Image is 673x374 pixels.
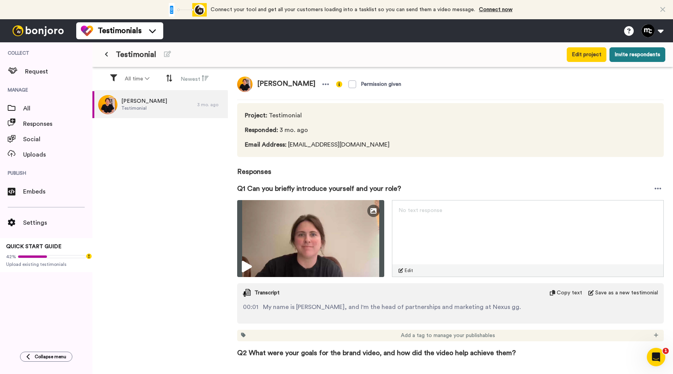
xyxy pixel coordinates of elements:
button: Edit project [567,47,606,62]
span: No text response [398,208,442,213]
img: 912fa1a7-259a-4e20-a4d5-a7a3b7448679-thumbnail_full-1749241097.jpg [237,200,384,277]
span: Connect your tool and get all your customers loading into a tasklist so you can send them a video... [211,7,475,12]
span: Project : [245,112,267,119]
span: 42% [6,254,16,260]
div: Permission given [361,80,401,88]
iframe: Intercom live chat [647,348,665,366]
img: 4c8e2476-2bd7-400c-99a9-310a4a16a20b.jpeg [98,95,117,114]
span: Edit [405,267,413,274]
span: Settings [23,218,92,227]
span: Uploads [23,150,92,159]
span: All [23,104,92,113]
span: Request [25,67,92,76]
span: Email Address : [245,142,286,148]
span: My name is [PERSON_NAME], and I'm the head of partnerships and marketing at Nexus gg. [263,302,521,312]
div: 3 mo. ago [197,102,224,108]
img: bj-logo-header-white.svg [9,25,67,36]
span: Testimonial [116,49,156,60]
a: [PERSON_NAME]Testimonial3 mo. ago [92,91,228,118]
span: Upload existing testimonials [6,261,86,267]
img: transcript.svg [243,289,251,297]
span: 00:01 [243,302,258,312]
span: Save as a new testimonial [595,289,658,297]
span: Responded : [245,127,278,133]
span: [PERSON_NAME] [121,97,167,105]
span: QUICK START GUIDE [6,244,62,249]
img: tm-color.svg [81,25,93,37]
span: Transcript [254,289,280,297]
span: Embeds [23,187,92,196]
span: Q1 Can you briefly introduce yourself and your role? [237,183,401,194]
span: [PERSON_NAME] [253,77,320,92]
span: Responses [23,119,92,129]
span: Q2 What were your goals for the brand video, and how did the video help achieve them? [237,347,516,358]
button: Newest [176,72,213,86]
button: Invite respondents [609,47,665,62]
button: Collapse menu [20,352,72,362]
span: Social [23,135,92,144]
div: animation [164,3,207,17]
span: Copy text [557,289,582,297]
span: Responses [237,157,664,177]
a: Connect now [479,7,512,12]
div: Tooltip anchor [85,253,92,260]
span: Testimonial [245,111,390,120]
span: 3 mo. ago [245,125,390,135]
span: [EMAIL_ADDRESS][DOMAIN_NAME] [245,140,390,149]
button: All time [120,72,154,86]
img: 4c8e2476-2bd7-400c-99a9-310a4a16a20b.jpeg [237,77,253,92]
span: Testimonial [121,105,167,111]
img: info-yellow.svg [336,81,342,87]
span: Testimonials [98,25,142,36]
span: Add a tag to manage your publishables [401,332,495,339]
span: 1 [663,348,669,354]
span: Collapse menu [35,354,66,360]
